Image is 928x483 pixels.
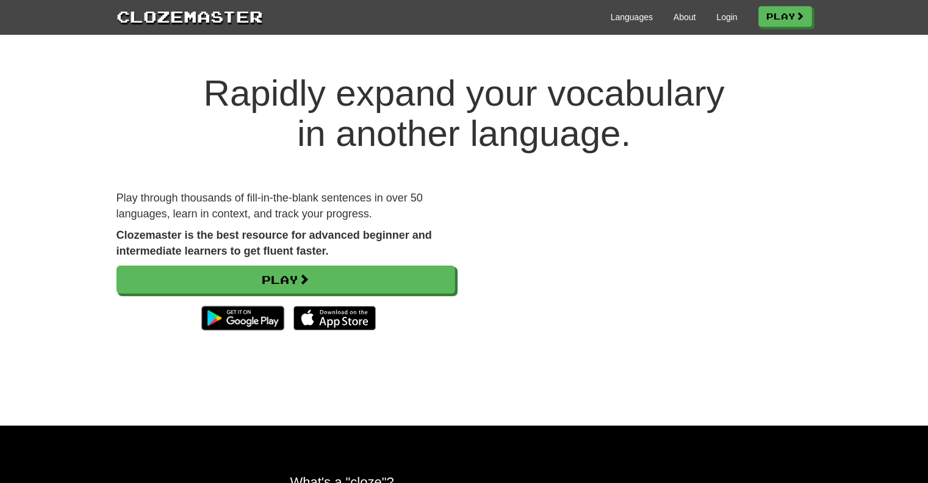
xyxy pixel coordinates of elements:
[117,5,263,27] a: Clozemaster
[674,11,696,23] a: About
[195,300,290,336] img: Get it on Google Play
[117,191,455,222] p: Play through thousands of fill-in-the-blank sentences in over 50 languages, learn in context, and...
[758,6,812,27] a: Play
[611,11,653,23] a: Languages
[117,229,432,257] strong: Clozemaster is the best resource for advanced beginner and intermediate learners to get fluent fa...
[117,266,455,294] a: Play
[293,306,376,330] img: Download_on_the_App_Store_Badge_US-UK_135x40-25178aeef6eb6b83b96f5f2d004eda3bffbb37122de64afbaef7...
[716,11,737,23] a: Login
